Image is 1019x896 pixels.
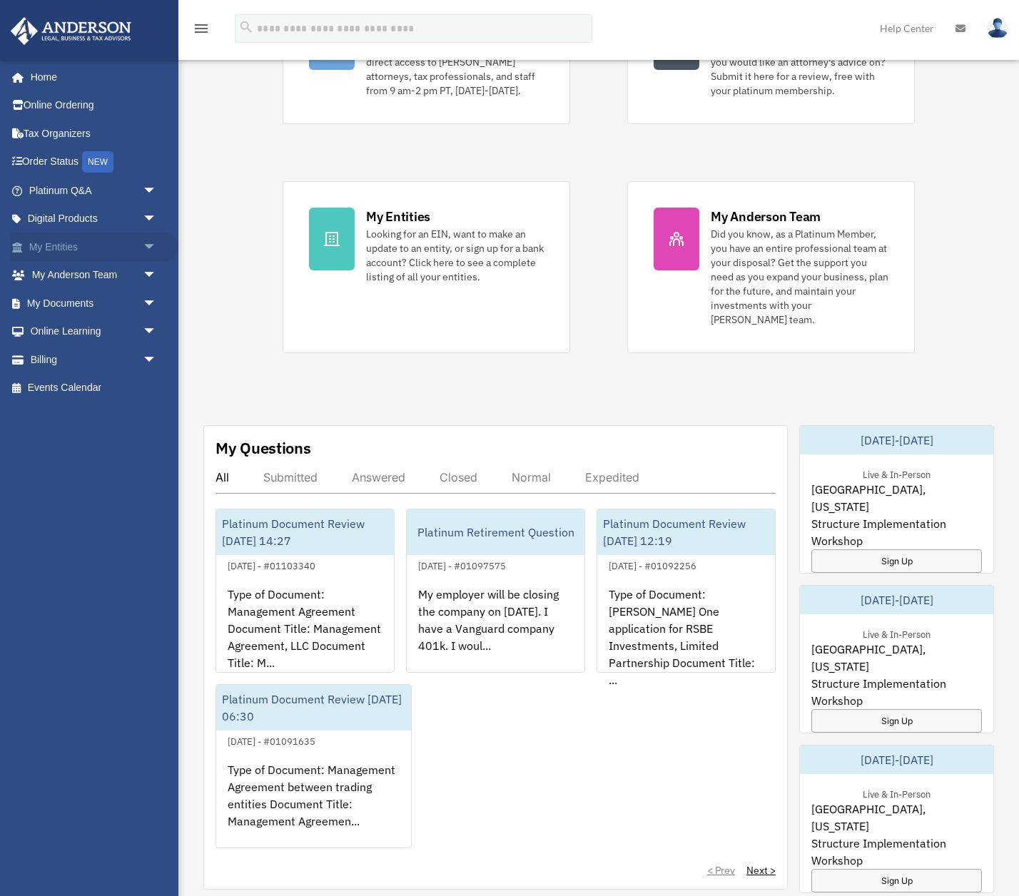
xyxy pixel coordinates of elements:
div: Closed [440,470,477,484]
a: Sign Up [811,709,982,733]
div: [DATE] - #01103340 [216,557,327,572]
div: Answered [352,470,405,484]
a: Sign Up [811,869,982,892]
span: Structure Implementation Workshop [811,515,982,549]
span: arrow_drop_down [143,233,171,262]
a: Platinum Document Review [DATE] 14:27[DATE] - #01103340Type of Document: Management Agreement Doc... [216,509,395,673]
i: menu [193,20,210,37]
div: Live & In-Person [851,466,942,481]
div: Normal [512,470,551,484]
div: Platinum Document Review [DATE] 06:30 [216,685,411,730]
a: Order StatusNEW [10,148,178,177]
a: My Documentsarrow_drop_down [10,289,178,317]
span: arrow_drop_down [143,261,171,290]
img: Anderson Advisors Platinum Portal [6,17,136,45]
a: My Anderson Teamarrow_drop_down [10,261,178,290]
a: Home [10,63,171,91]
a: Online Ordering [10,91,178,120]
a: menu [193,25,210,37]
a: Online Learningarrow_drop_down [10,317,178,346]
div: [DATE]-[DATE] [800,745,993,774]
div: Platinum Document Review [DATE] 14:27 [216,509,394,555]
span: [GEOGRAPHIC_DATA], [US_STATE] [811,641,982,675]
div: Do you have a contract, rental agreement, or other legal document you would like an attorney's ad... [711,26,888,98]
div: Platinum Document Review [DATE] 12:19 [597,509,775,555]
a: My Anderson Team Did you know, as a Platinum Member, you have an entire professional team at your... [627,181,915,353]
a: Platinum Q&Aarrow_drop_down [10,176,178,205]
i: search [238,19,254,35]
span: Structure Implementation Workshop [811,675,982,709]
div: All [216,470,229,484]
div: My employer will be closing the company on [DATE]. I have a Vanguard company 401k. I woul... [407,574,584,686]
div: [DATE]-[DATE] [800,586,993,614]
span: Structure Implementation Workshop [811,835,982,869]
span: arrow_drop_down [143,205,171,234]
div: My Questions [216,437,311,459]
div: My Entities [366,208,430,225]
a: Next > [746,863,776,877]
div: Type of Document: Management Agreement Document Title: Management Agreement, LLC Document Title: ... [216,574,394,686]
a: Events Calendar [10,374,178,402]
a: Platinum Retirement Question[DATE] - #01097575My employer will be closing the company on [DATE]. ... [406,509,585,673]
span: arrow_drop_down [143,176,171,205]
div: [DATE] - #01097575 [407,557,517,572]
div: Live & In-Person [851,626,942,641]
a: Billingarrow_drop_down [10,345,178,374]
div: Expedited [585,470,639,484]
div: Live & In-Person [851,785,942,800]
div: Platinum Retirement Question [407,509,584,555]
span: [GEOGRAPHIC_DATA], [US_STATE] [811,800,982,835]
div: [DATE] - #01091635 [216,733,327,748]
div: [DATE]-[DATE] [800,426,993,454]
div: My Anderson Team [711,208,821,225]
a: Tax Organizers [10,119,178,148]
a: My Entities Looking for an EIN, want to make an update to an entity, or sign up for a bank accoun... [283,181,570,353]
a: Platinum Document Review [DATE] 06:30[DATE] - #01091635Type of Document: Management Agreement bet... [216,684,412,848]
div: [DATE] - #01092256 [597,557,708,572]
span: arrow_drop_down [143,345,171,375]
div: Further your learning and get your questions answered real-time with direct access to [PERSON_NAM... [366,26,544,98]
span: [GEOGRAPHIC_DATA], [US_STATE] [811,481,982,515]
div: Type of Document: [PERSON_NAME] One application for RSBE Investments, Limited Partnership Documen... [597,574,775,686]
span: arrow_drop_down [143,317,171,347]
div: NEW [82,151,113,173]
div: Looking for an EIN, want to make an update to an entity, or sign up for a bank account? Click her... [366,227,544,284]
div: Did you know, as a Platinum Member, you have an entire professional team at your disposal? Get th... [711,227,888,327]
div: Type of Document: Management Agreement between trading entities Document Title: Management Agreem... [216,750,411,861]
a: My Entitiesarrow_drop_down [10,233,178,261]
a: Sign Up [811,549,982,573]
img: User Pic [987,18,1008,39]
a: Digital Productsarrow_drop_down [10,205,178,233]
a: Platinum Document Review [DATE] 12:19[DATE] - #01092256Type of Document: [PERSON_NAME] One applic... [597,509,776,673]
span: arrow_drop_down [143,289,171,318]
div: Submitted [263,470,318,484]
